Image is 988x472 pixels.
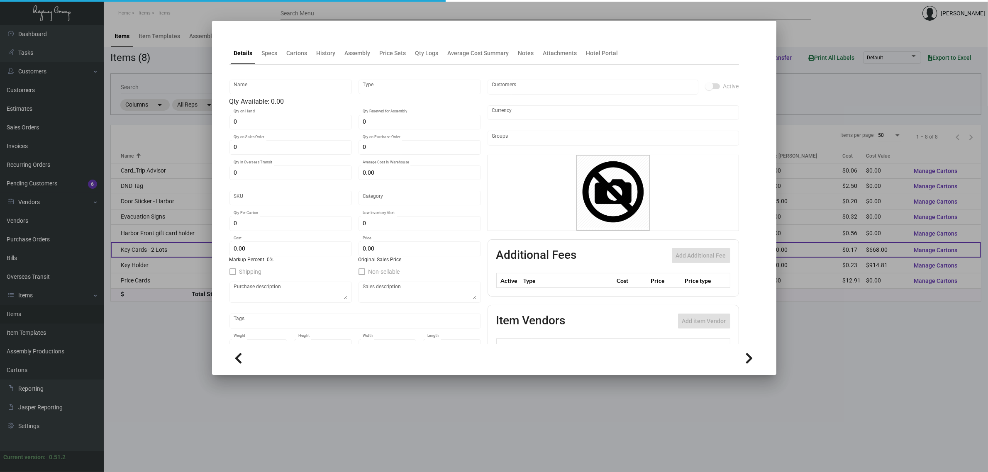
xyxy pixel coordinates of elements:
div: Hotel Portal [586,49,618,58]
div: Qty Logs [415,49,439,58]
div: Qty Available: 0.00 [229,97,481,107]
input: Add new.. [492,84,694,90]
h2: Item Vendors [496,314,566,328]
h2: Additional Fees [496,248,577,263]
div: Assembly [345,49,371,58]
th: Active [496,273,522,288]
span: Add item Vendor [682,318,726,324]
div: Attachments [543,49,577,58]
button: Add item Vendor [678,314,730,328]
th: Preffered [496,339,532,353]
span: Shipping [239,267,262,277]
th: Cost [615,273,649,288]
span: Non-sellable [368,267,400,277]
div: Notes [518,49,534,58]
th: Price [649,273,683,288]
div: History [317,49,336,58]
div: 0.51.2 [49,453,66,462]
div: Average Cost Summary [448,49,509,58]
span: Active [723,81,739,91]
button: Add Additional Fee [672,248,730,263]
th: Vendor [532,339,659,353]
th: Type [522,273,615,288]
th: SKU [659,339,730,353]
div: Details [234,49,253,58]
th: Price type [683,273,720,288]
div: Specs [262,49,278,58]
input: Add new.. [492,135,734,141]
div: Cartons [287,49,307,58]
div: Price Sets [380,49,406,58]
span: Add Additional Fee [676,252,726,259]
div: Current version: [3,453,46,462]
